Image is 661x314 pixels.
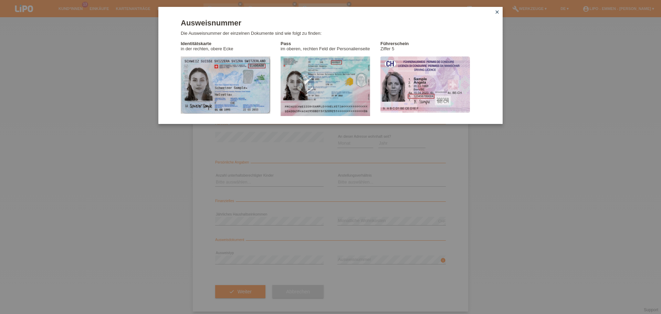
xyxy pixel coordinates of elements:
[181,41,281,51] p: in der rechten, obere Ecke
[380,41,409,46] b: Führerschein
[181,31,480,36] p: Die Ausweisnummer der einzelnen Dokumente sind wie folgt zu finden:
[380,56,470,113] img: id_document_number_help_driverslicense.png
[181,19,480,27] h1: Ausweisnummer
[181,56,270,113] img: id_document_number_help_id.png
[281,41,291,46] b: Pass
[281,56,370,116] img: id_document_number_help_passport.png
[281,41,380,51] p: im oberen, rechten Feld der Personalienseite
[380,41,480,51] p: Ziffer 5
[181,41,211,46] b: Identitätskarte
[493,9,502,17] a: close
[494,9,500,15] i: close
